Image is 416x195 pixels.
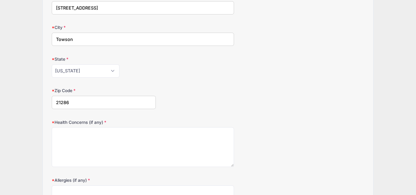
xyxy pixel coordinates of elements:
[52,87,156,94] label: Zip Code
[52,177,156,183] label: Allergies (if any)
[52,96,156,109] input: xxxxx
[52,24,156,30] label: City
[52,56,156,62] label: State
[52,119,156,125] label: Health Concerns (if any)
